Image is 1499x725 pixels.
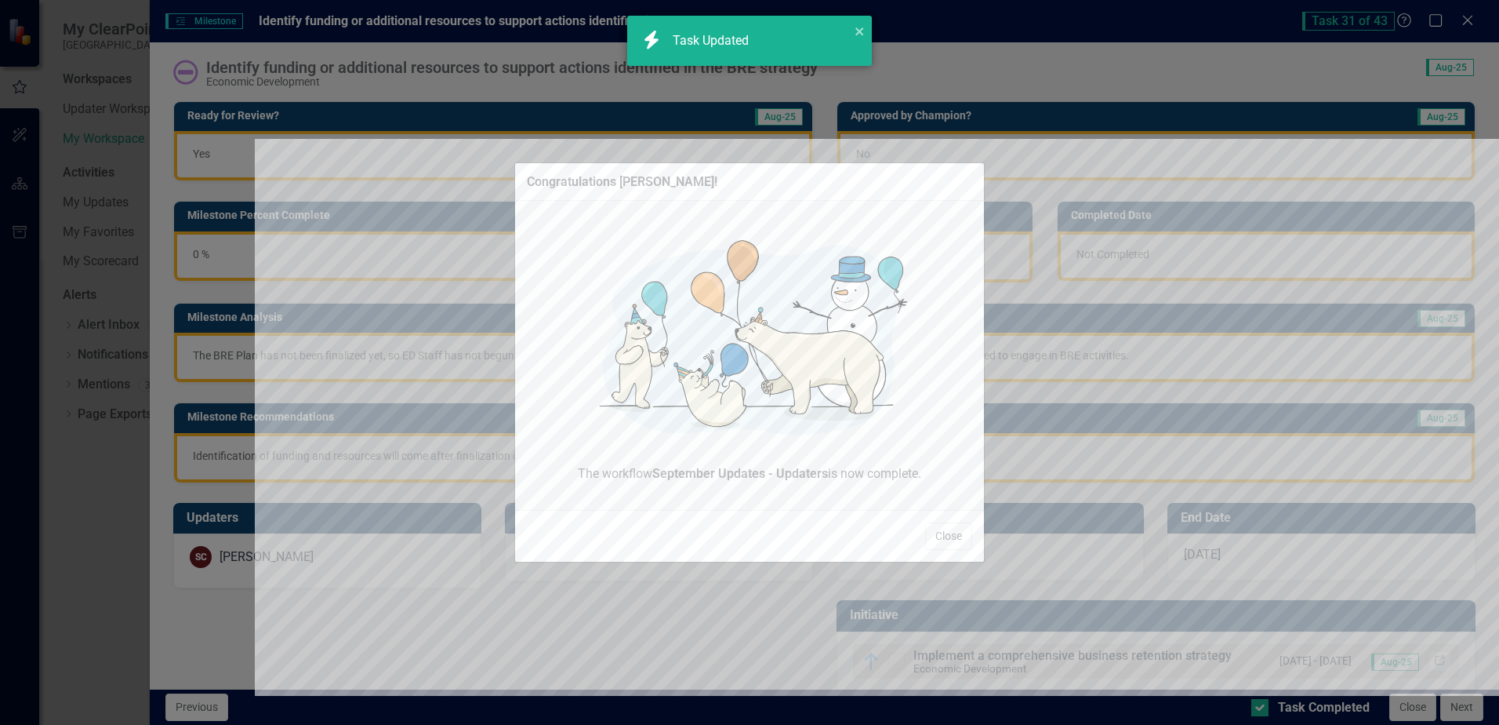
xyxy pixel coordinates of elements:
[527,175,717,189] div: Congratulations [PERSON_NAME]!
[652,466,828,481] strong: September Updates - Updaters
[527,465,972,483] span: The workflow is now complete.
[673,32,753,50] div: Task Updated
[572,213,927,465] img: Congratulations
[925,523,972,550] button: Close
[855,22,866,40] button: close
